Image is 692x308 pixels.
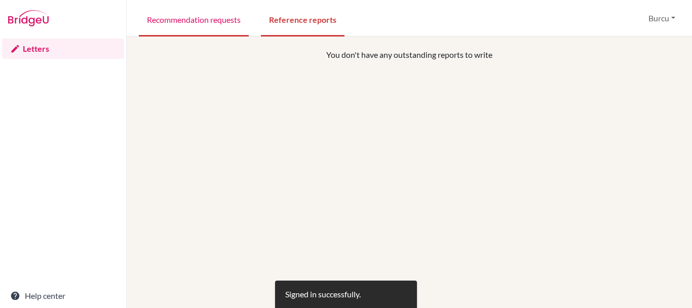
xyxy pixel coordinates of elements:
[261,2,344,37] a: Reference reports
[8,10,49,26] img: Bridge-U
[285,288,361,300] div: Signed in successfully.
[191,49,627,61] p: You don't have any outstanding reports to write
[2,39,124,59] a: Letters
[139,2,249,37] a: Recommendation requests
[644,9,680,28] button: Burcu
